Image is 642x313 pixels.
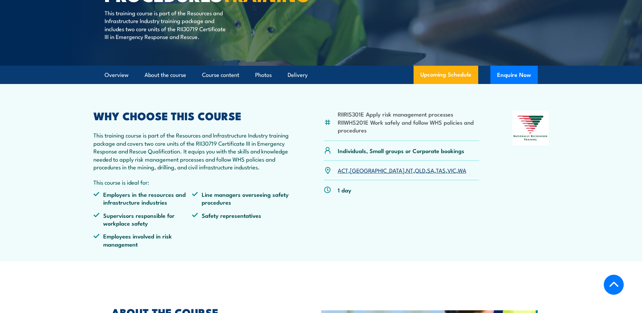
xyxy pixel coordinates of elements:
a: WA [458,166,466,174]
li: RIIRIS301E Apply risk management processes [338,110,480,118]
a: TAS [436,166,446,174]
li: Employees involved in risk management [93,232,192,248]
a: Course content [202,66,239,84]
a: QLD [415,166,425,174]
a: Overview [105,66,129,84]
a: About the course [145,66,186,84]
li: Safety representatives [192,211,291,227]
a: Delivery [288,66,308,84]
h2: WHY CHOOSE THIS COURSE [93,111,291,120]
a: NT [406,166,413,174]
p: Individuals, Small groups or Corporate bookings [338,147,464,154]
p: 1 day [338,186,351,194]
p: , , , , , , , [338,166,466,174]
a: Upcoming Schedule [414,66,478,84]
a: [GEOGRAPHIC_DATA] [350,166,404,174]
p: This course is ideal for: [93,178,291,186]
a: VIC [447,166,456,174]
li: Line managers overseeing safety procedures [192,190,291,206]
li: Supervisors responsible for workplace safety [93,211,192,227]
p: This training course is part of the Resources and Infrastructure Industry training package and in... [105,9,228,41]
p: This training course is part of the Resources and Infrastructure Industry training package and co... [93,131,291,171]
a: ACT [338,166,348,174]
img: Nationally Recognised Training logo. [512,111,549,145]
a: SA [427,166,434,174]
li: RIIWHS201E Work safely and follow WHS policies and procedures [338,118,480,134]
button: Enquire Now [490,66,538,84]
a: Photos [255,66,272,84]
li: Employers in the resources and infrastructure industries [93,190,192,206]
